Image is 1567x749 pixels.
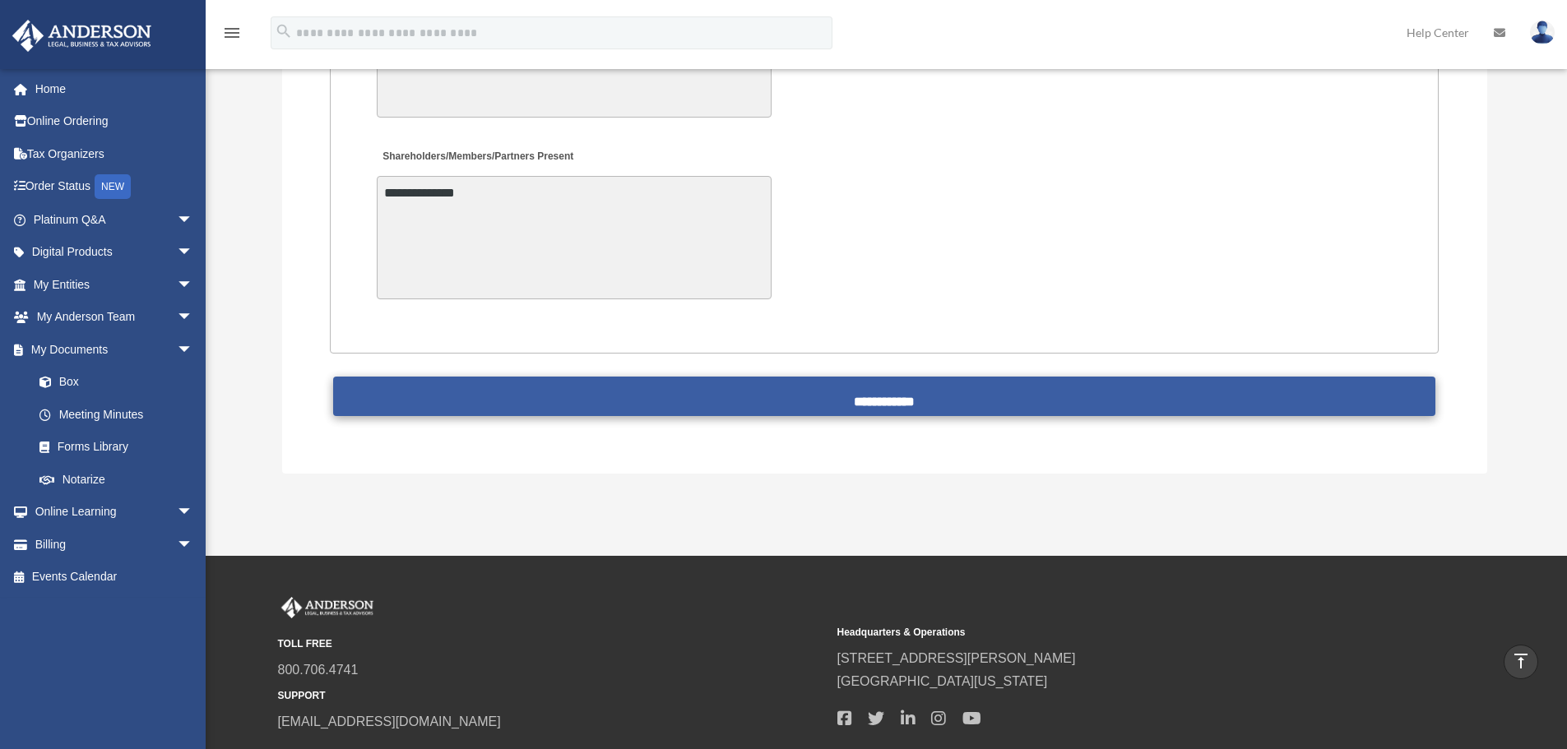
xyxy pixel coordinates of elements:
[278,687,826,705] small: SUPPORT
[278,636,826,653] small: TOLL FREE
[278,597,377,618] img: Anderson Advisors Platinum Portal
[1504,645,1538,679] a: vertical_align_top
[12,333,218,366] a: My Documentsarrow_drop_down
[12,105,218,138] a: Online Ordering
[1511,651,1531,671] i: vertical_align_top
[177,236,210,270] span: arrow_drop_down
[278,714,501,728] a: [EMAIL_ADDRESS][DOMAIN_NAME]
[12,496,218,529] a: Online Learningarrow_drop_down
[377,146,577,168] label: Shareholders/Members/Partners Present
[222,29,242,43] a: menu
[177,333,210,367] span: arrow_drop_down
[837,624,1385,641] small: Headquarters & Operations
[837,651,1076,665] a: [STREET_ADDRESS][PERSON_NAME]
[12,268,218,301] a: My Entitiesarrow_drop_down
[177,496,210,529] span: arrow_drop_down
[23,398,210,431] a: Meeting Minutes
[12,72,218,105] a: Home
[7,20,156,52] img: Anderson Advisors Platinum Portal
[837,674,1048,688] a: [GEOGRAPHIC_DATA][US_STATE]
[23,431,218,464] a: Forms Library
[177,528,210,562] span: arrow_drop_down
[12,301,218,334] a: My Anderson Teamarrow_drop_down
[222,23,242,43] i: menu
[177,268,210,302] span: arrow_drop_down
[12,528,218,561] a: Billingarrow_drop_down
[1530,21,1555,44] img: User Pic
[177,301,210,335] span: arrow_drop_down
[12,170,218,204] a: Order StatusNEW
[23,366,218,399] a: Box
[12,203,218,236] a: Platinum Q&Aarrow_drop_down
[12,137,218,170] a: Tax Organizers
[95,174,131,199] div: NEW
[275,22,293,40] i: search
[177,203,210,237] span: arrow_drop_down
[12,561,218,594] a: Events Calendar
[23,463,218,496] a: Notarize
[278,663,359,677] a: 800.706.4741
[12,236,218,269] a: Digital Productsarrow_drop_down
